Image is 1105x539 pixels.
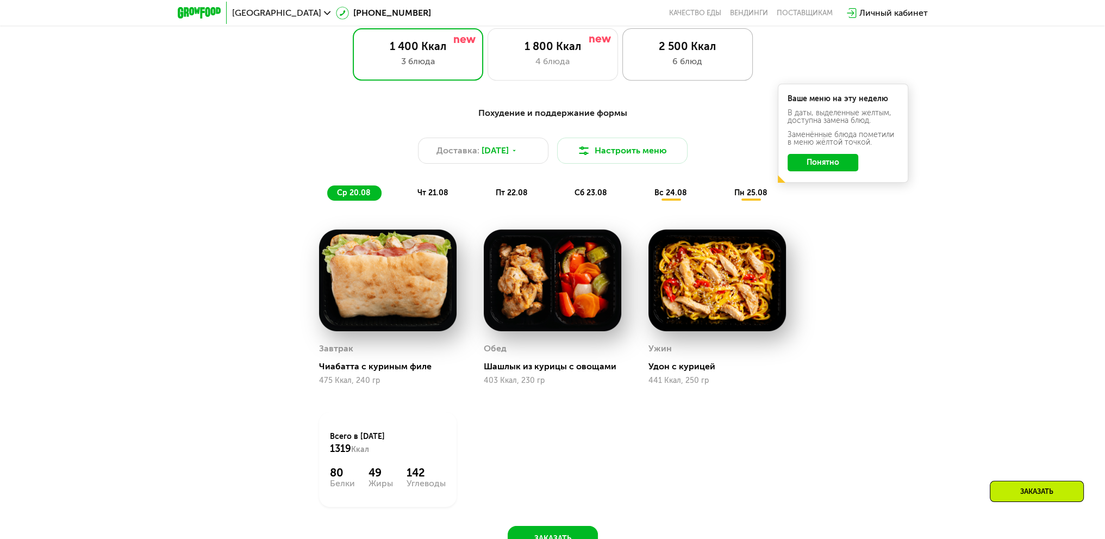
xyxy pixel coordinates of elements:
[788,154,858,171] button: Понятно
[337,188,371,197] span: ср 20.08
[364,40,472,53] div: 1 400 Ккал
[496,188,528,197] span: пт 22.08
[319,340,353,357] div: Завтрак
[859,7,928,20] div: Личный кабинет
[482,144,509,157] span: [DATE]
[734,188,767,197] span: пн 25.08
[788,131,898,146] div: Заменённые блюда пометили в меню жёлтой точкой.
[351,445,369,454] span: Ккал
[407,466,446,479] div: 142
[648,376,786,385] div: 441 Ккал, 250 гр
[336,7,431,20] a: [PHONE_NUMBER]
[484,361,630,372] div: Шашлык из курицы с овощами
[231,107,875,120] div: Похудение и поддержание формы
[330,443,351,455] span: 1319
[575,188,607,197] span: сб 23.08
[330,431,446,455] div: Всего в [DATE]
[330,466,355,479] div: 80
[369,466,393,479] div: 49
[788,109,898,125] div: В даты, выделенные желтым, доступна замена блюд.
[669,9,721,17] a: Качество еды
[484,376,621,385] div: 403 Ккал, 230 гр
[634,40,741,53] div: 2 500 Ккал
[777,9,833,17] div: поставщикам
[788,95,898,103] div: Ваше меню на эту неделю
[319,376,457,385] div: 475 Ккал, 240 гр
[990,481,1084,502] div: Заказать
[369,479,393,488] div: Жиры
[407,479,446,488] div: Углеводы
[484,340,507,357] div: Обед
[499,40,607,53] div: 1 800 Ккал
[648,361,795,372] div: Удон с курицей
[648,340,672,357] div: Ужин
[232,9,321,17] span: [GEOGRAPHIC_DATA]
[319,361,465,372] div: Чиабатта с куриным филе
[730,9,768,17] a: Вендинги
[634,55,741,68] div: 6 блюд
[364,55,472,68] div: 3 блюда
[330,479,355,488] div: Белки
[499,55,607,68] div: 4 блюда
[436,144,479,157] span: Доставка:
[654,188,687,197] span: вс 24.08
[557,138,688,164] button: Настроить меню
[417,188,448,197] span: чт 21.08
